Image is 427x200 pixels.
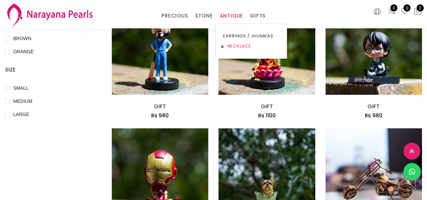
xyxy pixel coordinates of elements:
[365,112,382,119] span: Rs 980
[10,35,34,42] span: BROWN
[195,11,213,21] a: STONE
[258,112,276,119] span: Rs 1100
[5,66,91,74] h4: SIZE
[261,103,273,110] a: GIFT
[10,111,32,118] span: LARGE
[10,48,36,55] span: ORANGE
[154,103,166,110] a: GIFT
[151,112,169,119] span: Rs 980
[161,11,188,21] a: PRECIOUS
[10,97,35,105] span: MEDIUM
[388,7,396,16] a: 0
[417,4,424,11] span: 2
[250,11,266,21] a: GIFTS
[223,41,280,51] a: NECKLACE
[223,31,280,41] a: EARRINGS / JHUMKAS
[401,7,409,16] a: 0
[414,7,422,16] button: 2
[219,11,243,21] a: ANTIQUE
[368,103,380,110] a: GIFT
[403,4,410,11] span: 0
[390,4,397,11] span: 0
[10,84,31,92] span: SMALL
